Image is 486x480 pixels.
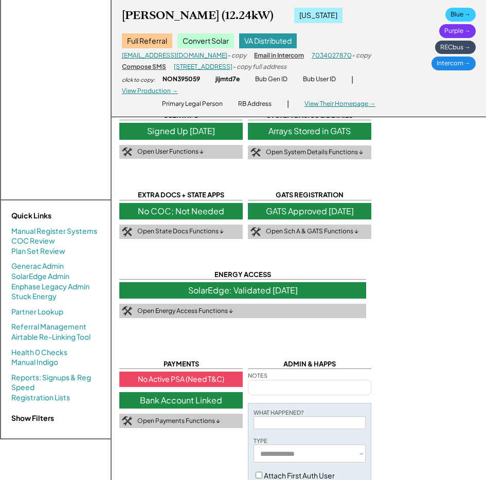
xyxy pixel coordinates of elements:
div: SolarEdge: Validated [DATE] [119,282,366,299]
div: View Production → [122,87,178,96]
div: NOTES [248,372,267,379]
div: Email in Intercom [254,51,304,60]
div: RECbus → [435,41,476,54]
div: Purple → [439,24,476,38]
a: Manual Register Systems [11,226,97,236]
img: tool-icon.png [122,227,132,236]
img: tool-icon.png [122,416,132,426]
img: tool-icon.png [250,227,261,236]
div: GATS Approved [DATE] [248,203,371,219]
img: tool-icon.png [122,306,132,316]
div: Full Referral [122,33,172,49]
div: click to copy: [122,76,155,83]
a: Manual Indigo [11,357,58,367]
div: Blue → [445,8,476,22]
strong: Show Filters [11,413,54,422]
div: Open Sch A & GATS Functions ↓ [266,227,358,236]
div: Arrays Stored in GATS [248,123,371,139]
div: - copy full address [232,63,286,71]
a: Enphase Legacy Admin [11,282,89,292]
a: Health 0 Checks [11,347,67,358]
div: [US_STATE] [294,8,343,23]
div: VA Distributed [239,33,297,49]
div: EXTRA DOCS + STATE APPS [119,190,243,200]
div: Signed Up [DATE] [119,123,243,139]
div: - copy [352,51,371,60]
div: Bub User ID [303,75,336,84]
img: tool-icon.png [122,147,132,157]
div: Open System Details Functions ↓ [266,148,363,157]
div: Convert Solar [177,33,234,49]
a: [EMAIL_ADDRESS][DOMAIN_NAME] [122,51,227,59]
div: Intercom → [431,57,476,70]
a: Stuck Energy [11,291,57,302]
div: GATS REGISTRATION [248,190,371,200]
div: Open State Docs Functions ↓ [137,227,224,236]
div: Open User Functions ↓ [137,147,204,156]
div: WHAT HAPPENED? [254,409,304,416]
div: PAYMENTS [119,359,243,369]
div: RB Address [238,100,272,108]
div: jijmtd7e [215,75,240,84]
div: Primary Legal Person [162,100,223,108]
div: | [351,75,353,85]
div: Open Energy Access Functions ↓ [137,307,233,316]
div: [PERSON_NAME] (12.24kW) [122,8,274,23]
a: [STREET_ADDRESS] [174,63,232,70]
div: Open Payments Functions ↓ [137,417,220,426]
a: COC Review [11,236,55,246]
a: 7034027870 [312,51,352,59]
div: Bub Gen ID [255,75,287,84]
div: TYPE [254,437,267,445]
div: No Active PSA (Need T&C) [119,372,243,387]
div: NON395059 [163,75,200,84]
a: Generac Admin [11,261,64,271]
a: SolarEdge Admin [11,271,69,282]
label: Attach First Auth User [264,471,335,480]
div: Quick Links [11,211,114,221]
div: Bank Account Linked [119,392,243,409]
a: Plan Set Review [11,246,65,256]
div: Compose SMS [122,63,166,71]
div: - copy [227,51,246,60]
div: ADMIN & HAPPS [248,359,371,369]
a: Reports: Signups & Reg Speed [11,373,100,393]
div: View Their Homepage → [304,100,375,108]
a: Partner Lookup [11,307,63,317]
img: tool-icon.png [250,148,261,157]
div: No COC; Not Needed [119,203,243,219]
div: ENERGY ACCESS [119,270,366,280]
a: Referral Management [11,322,86,332]
div: | [287,99,289,109]
a: Airtable Re-Linking Tool [11,332,91,342]
a: Registration Lists [11,393,70,403]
